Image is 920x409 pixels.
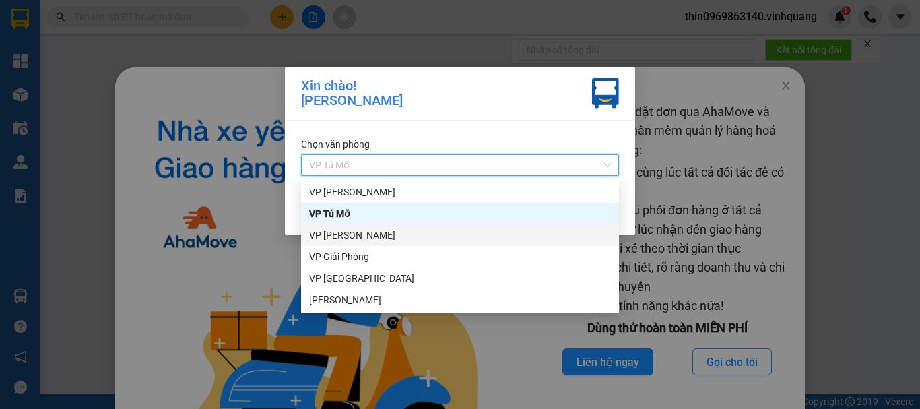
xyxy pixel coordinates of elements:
div: [PERSON_NAME] [309,292,611,307]
span: VP Tú Mỡ [309,155,611,175]
img: vxr-icon [592,78,619,109]
div: VP Tú Mỡ [301,203,619,224]
div: VP Giải Phóng [301,246,619,268]
div: VP [PERSON_NAME] [309,185,611,199]
div: VP Tú Mỡ [309,206,611,221]
div: VP Giải Phóng [309,249,611,264]
div: VP Linh Đàm [301,224,619,246]
div: VP LÊ HỒNG PHONG [301,181,619,203]
div: VP [PERSON_NAME] [309,228,611,243]
div: Xin chào! [PERSON_NAME] [301,78,403,109]
div: VP DƯƠNG ĐÌNH NGHỆ [301,289,619,311]
div: VP PHÚ SƠN [301,268,619,289]
div: Chọn văn phòng [301,137,619,152]
div: VP [GEOGRAPHIC_DATA] [309,271,611,286]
